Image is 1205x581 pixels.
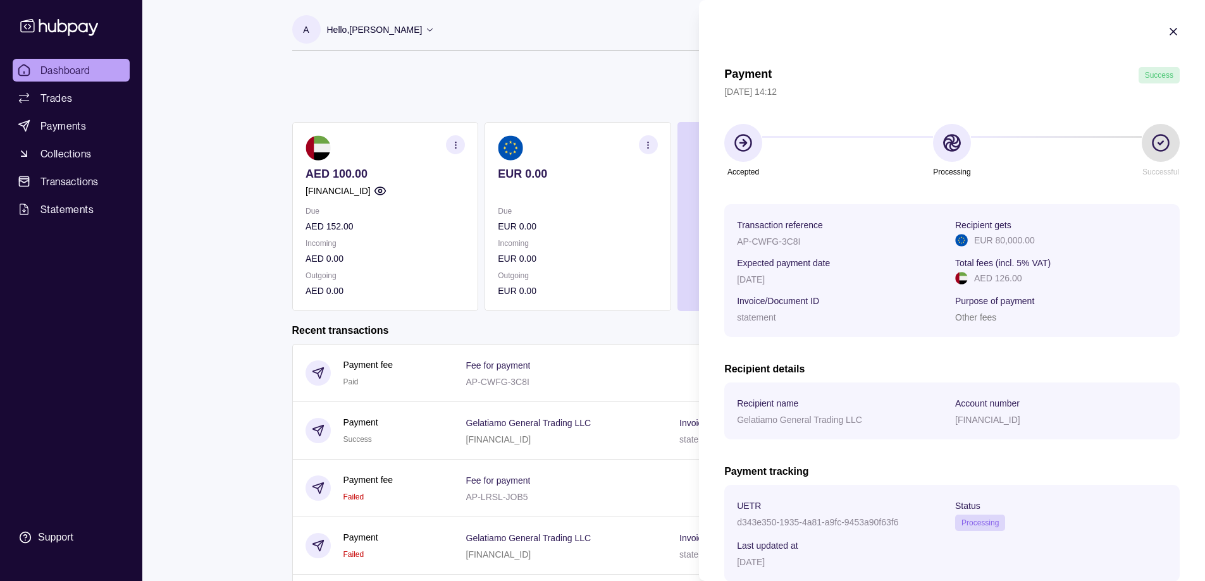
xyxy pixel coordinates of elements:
p: UETR [737,501,761,511]
p: Last updated at [737,541,798,551]
p: statement [737,312,776,322]
span: Success [1145,71,1173,80]
p: Expected payment date [737,258,830,268]
p: [DATE] [737,557,765,567]
p: Recipient gets [955,220,1011,230]
p: AED 126.00 [974,271,1022,285]
p: Accepted [727,165,759,179]
p: Purpose of payment [955,296,1034,306]
img: ae [955,272,968,284]
p: Invoice/Document ID [737,296,819,306]
p: [DATE] [737,274,765,284]
h2: Recipient details [724,362,1180,376]
p: d343e350-1935-4a81-a9fc-9453a90f63f6 [737,517,898,527]
p: Processing [933,165,970,179]
p: Recipient name [737,398,798,408]
p: AP-CWFG-3C8I [737,236,800,247]
p: Successful [1142,165,1179,179]
p: Other fees [955,312,996,322]
p: Total fees (incl. 5% VAT) [955,258,1051,268]
p: Transaction reference [737,220,823,230]
span: Processing [961,518,999,527]
h1: Payment [724,67,772,83]
h2: Payment tracking [724,465,1180,479]
p: EUR 80,000.00 [974,233,1035,247]
p: [FINANCIAL_ID] [955,415,1020,425]
p: Gelatiamo General Trading LLC [737,415,862,425]
p: Account number [955,398,1020,408]
p: Status [955,501,980,511]
p: [DATE] 14:12 [724,85,1180,99]
img: eu [955,234,968,247]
